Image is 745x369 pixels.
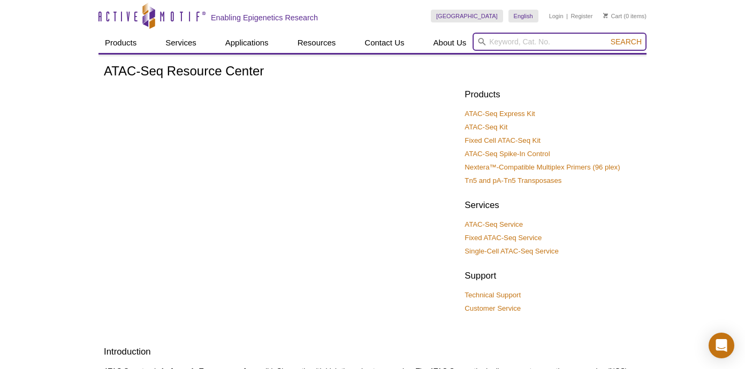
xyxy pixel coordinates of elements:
[465,163,620,172] a: Nextera™-Compatible Multiplex Primers (96 plex)
[465,304,521,313] a: Customer Service
[603,13,608,18] img: Your Cart
[465,220,523,229] a: ATAC-Seq Service
[98,33,143,53] a: Products
[104,64,641,80] h1: ATAC-Seq Resource Center
[709,333,734,358] div: Open Intercom Messenger
[465,149,550,159] a: ATAC-Seq Spike-In Control
[607,37,645,47] button: Search
[465,176,561,186] a: Tn5 and pA-Tn5 Transposases
[291,33,343,53] a: Resources
[465,270,641,282] h2: Support
[219,33,275,53] a: Applications
[431,10,503,22] a: [GEOGRAPHIC_DATA]
[603,10,647,22] li: (0 items)
[358,33,410,53] a: Contact Us
[465,247,558,256] a: Single-Cell ATAC-Seq Service
[159,33,203,53] a: Services
[465,233,542,243] a: Fixed ATAC-Seq Service
[465,88,641,101] h2: Products
[104,345,641,358] h2: Introduction
[465,136,541,145] a: Fixed Cell ATAC-Seq Kit
[473,33,647,51] input: Keyword, Cat. No.
[611,37,642,46] span: Search
[465,122,507,132] a: ATAC-Seq Kit
[427,33,473,53] a: About Us
[465,109,535,119] a: ATAC-Seq Express Kit
[508,10,538,22] a: English
[603,12,622,20] a: Cart
[211,13,318,22] h2: Enabling Epigenetics Research
[549,12,564,20] a: Login
[571,12,592,20] a: Register
[465,199,641,212] h2: Services
[465,290,521,300] a: Technical Support
[566,10,568,22] li: |
[104,86,457,285] iframe: Intro to ATAC-Seq: Method overview and comparison to ChIP-Seq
